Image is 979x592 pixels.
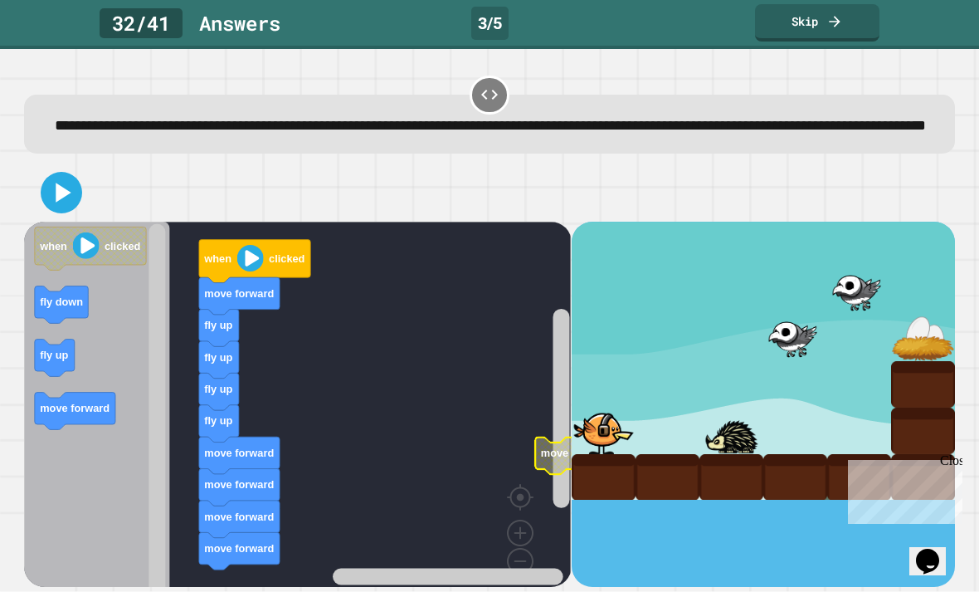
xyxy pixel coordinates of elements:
text: fly up [205,414,233,427]
text: when [40,239,68,252]
div: Answer s [199,8,280,38]
text: fly up [205,350,233,363]
text: move forward [205,478,275,491]
text: fly up [205,383,233,395]
text: clicked [270,252,305,265]
text: move forward [205,510,275,522]
text: move forward [41,402,110,414]
text: move forward [205,447,275,459]
iframe: chat widget [909,526,962,575]
div: Blockly Workspace [24,222,571,587]
text: clicked [105,239,140,252]
text: fly down [41,296,84,308]
text: fly up [205,319,233,331]
text: move forward [205,542,275,555]
text: move forward [205,287,275,300]
div: Chat with us now!Close [7,7,114,105]
a: Skip [755,4,879,42]
text: fly up [41,349,69,361]
div: 32 / 41 [100,8,183,38]
text: when [204,252,232,265]
div: 3 / 5 [471,7,509,40]
iframe: chat widget [841,453,962,524]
